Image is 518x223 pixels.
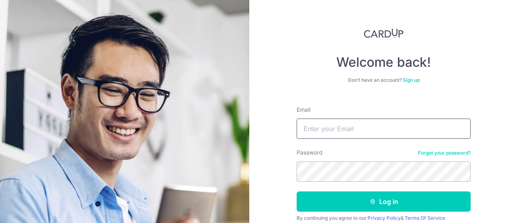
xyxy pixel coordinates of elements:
button: Log in [297,191,471,212]
label: Email [297,106,310,114]
label: Password [297,149,323,157]
a: Terms Of Service [405,215,445,221]
a: Privacy Policy [367,215,401,221]
a: Sign up [403,77,420,83]
img: CardUp Logo [364,28,403,38]
input: Enter your Email [297,119,471,139]
a: Forgot your password? [418,150,471,156]
div: Don’t have an account? [297,77,471,83]
div: By continuing you agree to our & [297,215,471,221]
h4: Welcome back! [297,54,471,70]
